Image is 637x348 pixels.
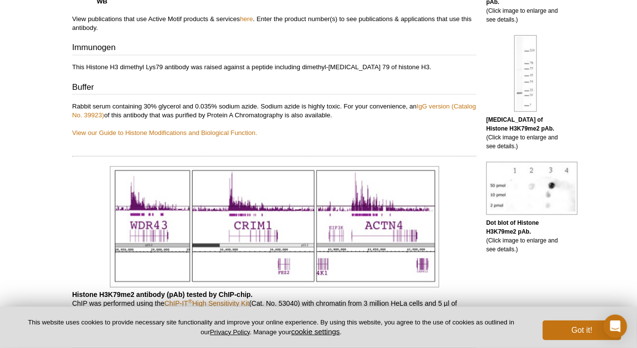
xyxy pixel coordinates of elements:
[210,328,250,336] a: Privacy Policy
[72,42,477,55] h3: Immunogen
[291,327,340,336] button: cookie settings
[72,129,257,136] a: View our Guide to Histone Modifications and Biological Function.
[543,321,621,340] button: Got it!
[72,291,253,299] b: Histone H3K79me2 antibody (pAb) tested by ChIP-chip.
[72,81,477,95] h3: Buffer
[514,35,537,112] img: Histone H3K79me2 antibody (pAb) tested by Western blot.
[486,116,555,132] b: [MEDICAL_DATA] of Histone H3K79me2 pAb.
[486,115,565,151] p: (Click image to enlarge and see details.)
[604,315,627,338] div: Open Intercom Messenger
[486,162,578,215] img: Histone H3K79me2 antibody (pAb) tested by dot blot analysis.
[72,291,477,335] p: ChIP was performed using the (Cat. No. 53040) with chromatin from 3 million HeLa cells and 5 µl o...
[16,318,527,337] p: This website uses cookies to provide necessary site functionality and improve your online experie...
[486,219,539,235] b: Dot blot of Histone H3K79me2 pAb.
[240,15,253,23] a: here
[72,102,477,137] p: Rabbit serum containing 30% glycerol and 0.035% sodium azide. Sodium azide is highly toxic. For y...
[72,63,477,72] p: This Histone H3 dimethyl Lys79 antibody was raised against a peptide including dimethyl-[MEDICAL_...
[110,166,439,288] img: Histone H3K79me2 antibody (pAb) tested by ChIP-Seq.
[164,300,249,308] a: ChIP-IT®High Sensitivity Kit
[486,218,565,254] p: (Click image to enlarge and see details.)
[188,298,192,304] sup: ®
